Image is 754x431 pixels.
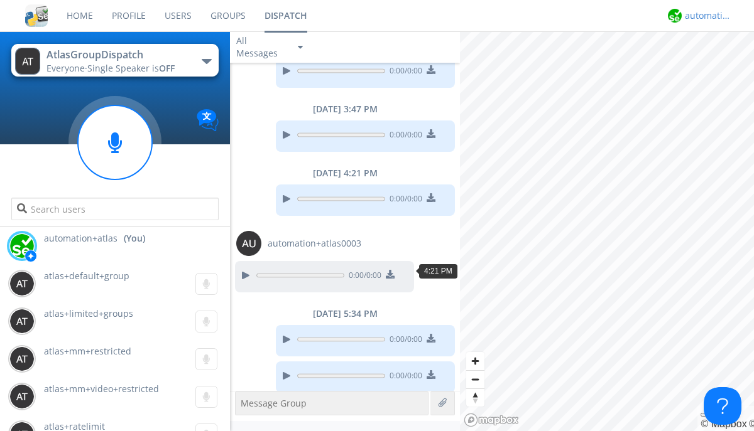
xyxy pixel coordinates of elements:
[46,48,188,62] div: AtlasGroupDispatch
[385,65,422,79] span: 0:00 / 0:00
[466,388,484,407] button: Reset bearing to north
[44,383,159,395] span: atlas+mm+video+restricted
[466,352,484,370] button: Zoom in
[385,129,422,143] span: 0:00 / 0:00
[704,387,741,425] iframe: Toggle Customer Support
[9,233,35,258] img: d2d01cd9b4174d08988066c6d424eccd
[385,334,422,348] span: 0:00 / 0:00
[44,232,117,245] span: automation+atlas
[44,307,133,319] span: atlas+limited+groups
[668,9,682,23] img: d2d01cd9b4174d08988066c6d424eccd
[15,48,40,75] img: 373638.png
[46,62,188,75] div: Everyone ·
[87,62,175,74] span: Single Speaker is
[230,167,460,179] div: [DATE] 4:21 PM
[701,418,746,429] a: Mapbox
[9,346,35,371] img: 373638.png
[236,231,261,256] img: 373638.png
[9,384,35,409] img: 373638.png
[230,103,460,115] div: [DATE] 3:47 PM
[11,198,218,220] input: Search users
[44,345,131,357] span: atlas+mm+restricted
[44,270,129,282] span: atlas+default+group
[386,270,395,279] img: download media button
[427,65,435,74] img: download media button
[298,46,303,49] img: caret-down-sm.svg
[466,370,484,388] button: Zoom out
[427,370,435,379] img: download media button
[385,193,422,207] span: 0:00 / 0:00
[701,413,711,417] button: Toggle attribution
[9,309,35,334] img: 373638.png
[464,413,519,427] a: Mapbox logo
[685,9,732,22] div: automation+atlas
[197,109,219,131] img: Translation enabled
[385,370,422,384] span: 0:00 / 0:00
[427,193,435,202] img: download media button
[9,271,35,296] img: 373638.png
[124,232,145,245] div: (You)
[344,270,381,284] span: 0:00 / 0:00
[230,307,460,320] div: [DATE] 5:34 PM
[159,62,175,74] span: OFF
[427,334,435,343] img: download media button
[11,44,218,77] button: AtlasGroupDispatchEveryone·Single Speaker isOFF
[424,267,452,275] span: 4:21 PM
[268,237,361,250] span: automation+atlas0003
[427,129,435,138] img: download media button
[25,4,48,27] img: cddb5a64eb264b2086981ab96f4c1ba7
[236,35,287,60] div: All Messages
